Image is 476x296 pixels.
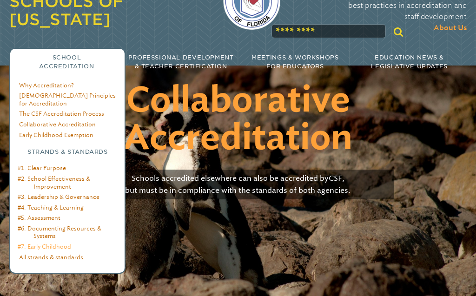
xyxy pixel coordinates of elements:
a: #3. Leadership & Governance [18,193,99,200]
span: School Accreditation [39,54,94,69]
a: #7. Early Childhood [18,243,71,250]
a: All strands & standards [19,254,83,261]
a: #1. Clear Purpose [18,164,66,171]
a: #5. Assessment [18,214,60,221]
a: [DEMOGRAPHIC_DATA] Principles for Accreditation [19,92,116,106]
a: The CSF Accreditation Process [19,110,104,117]
h3: Strands & Standards [19,148,116,156]
h1: Collaborative Accreditation [54,83,422,158]
a: Why Accreditation? [19,82,74,89]
span: About Us [434,23,467,34]
a: Early Childhood Exemption [19,132,93,138]
span: Professional Development & Teacher Certification [128,54,234,69]
span: CSF [329,174,342,183]
span: Meetings & Workshops for Educators [251,54,338,69]
a: Collaborative Accreditation [19,121,96,128]
a: #4. Teaching & Learning [18,204,84,211]
a: #2. School Effectiveness & Improvement [18,175,90,190]
p: Schools accredited elsewhere can also be accredited by , but must be in compliance with the stand... [82,170,394,199]
a: #6. Documenting Resources & Systems [18,225,101,239]
span: Education News & Legislative Updates [371,54,448,69]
